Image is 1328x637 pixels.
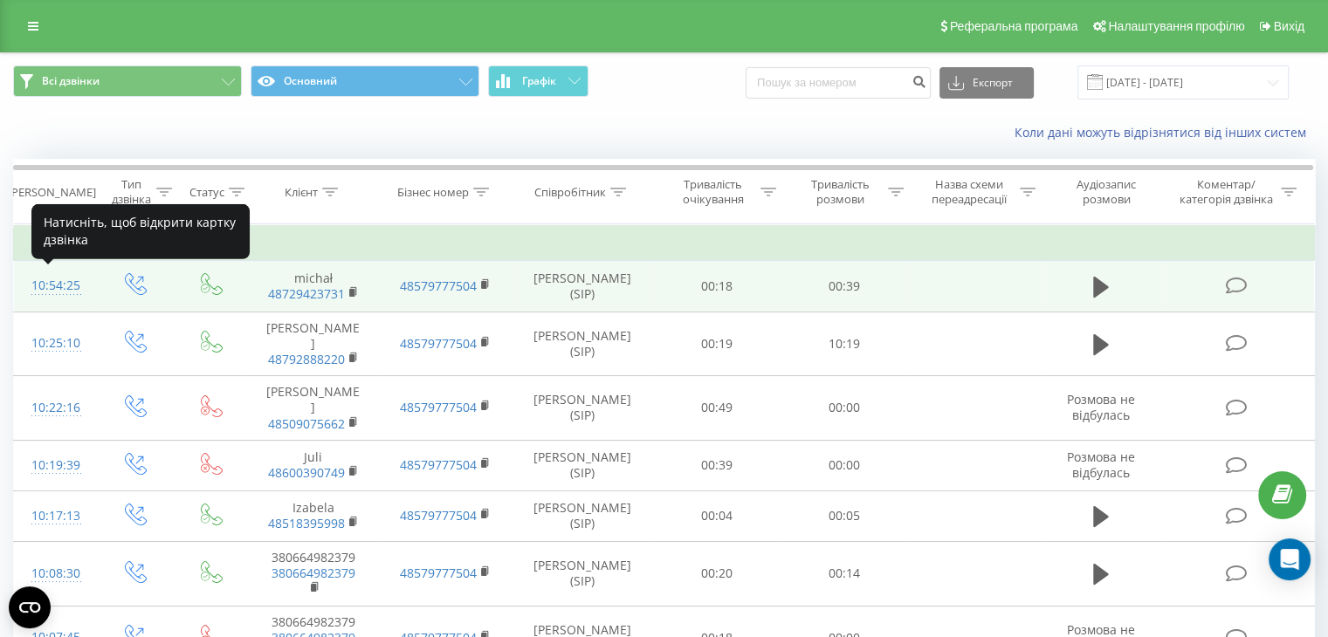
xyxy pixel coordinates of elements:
[268,351,345,367] a: 48792888220
[781,542,907,606] td: 00:14
[654,312,781,376] td: 00:19
[1056,177,1158,207] div: Аудіозапис розмови
[31,499,78,533] div: 10:17:13
[796,177,884,207] div: Тривалість розмови
[31,269,78,303] div: 10:54:25
[247,440,379,490] td: Juli
[654,490,781,541] td: 00:04
[522,75,556,87] span: Графік
[488,65,588,97] button: Графік
[781,490,907,541] td: 00:05
[31,449,78,483] div: 10:19:39
[247,312,379,376] td: [PERSON_NAME]
[512,542,654,606] td: [PERSON_NAME] (SIP)
[1108,19,1244,33] span: Налаштування профілю
[512,312,654,376] td: [PERSON_NAME] (SIP)
[272,565,355,581] a: 380664982379
[400,507,477,524] a: 48579777504
[13,65,242,97] button: Всі дзвінки
[247,490,379,541] td: Izabela
[781,376,907,441] td: 00:00
[654,440,781,490] td: 00:39
[31,557,78,591] div: 10:08:30
[189,185,224,200] div: Статус
[924,177,1015,207] div: Назва схеми переадресації
[746,67,931,99] input: Пошук за номером
[1174,177,1276,207] div: Коментар/категорія дзвінка
[247,261,379,312] td: michał
[9,586,51,628] button: Open CMP widget
[397,185,469,200] div: Бізнес номер
[512,440,654,490] td: [PERSON_NAME] (SIP)
[400,399,477,415] a: 48579777504
[400,456,477,473] a: 48579777504
[512,490,654,541] td: [PERSON_NAME] (SIP)
[1067,449,1135,481] span: Розмова не відбулась
[247,542,379,606] td: 380664982379
[534,185,606,200] div: Співробітник
[110,177,151,207] div: Тип дзвінка
[781,440,907,490] td: 00:00
[654,542,781,606] td: 00:20
[1015,124,1315,140] a: Коли дані можуть відрізнятися вiд інших систем
[31,391,78,425] div: 10:22:16
[400,335,477,352] a: 48579777504
[1269,538,1311,580] div: Open Intercom Messenger
[251,65,479,97] button: Основний
[950,19,1078,33] span: Реферальна програма
[31,203,250,258] div: Натисніть, щоб відкрити картку дзвінка
[268,515,345,531] a: 48518395998
[268,285,345,302] a: 48729423731
[1067,391,1135,423] span: Розмова не відбулась
[781,261,907,312] td: 00:39
[654,261,781,312] td: 00:18
[781,312,907,376] td: 10:19
[42,74,100,88] span: Всі дзвінки
[285,185,318,200] div: Клієнт
[268,464,345,481] a: 48600390749
[268,415,345,432] a: 48509075662
[1274,19,1304,33] span: Вихід
[654,376,781,441] td: 00:49
[14,226,1315,261] td: Сьогодні
[400,277,477,294] a: 48579777504
[512,261,654,312] td: [PERSON_NAME] (SIP)
[670,177,757,207] div: Тривалість очікування
[512,376,654,441] td: [PERSON_NAME] (SIP)
[31,326,78,360] div: 10:25:10
[939,67,1034,99] button: Експорт
[400,565,477,581] a: 48579777504
[8,185,96,200] div: [PERSON_NAME]
[247,376,379,441] td: [PERSON_NAME]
